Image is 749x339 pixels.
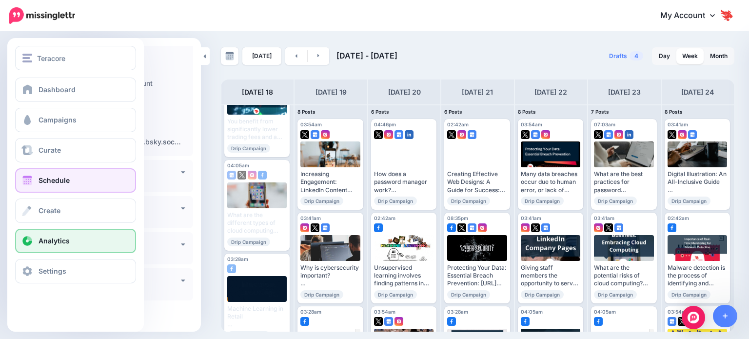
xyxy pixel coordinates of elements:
span: 8 Posts [297,109,315,115]
a: Drafts4 [603,47,649,65]
img: instagram-square.png [521,223,530,232]
div: Unsupervised learning involves finding patterns in unlabeled data. Read more 👉 [URL] #MachineLear... [374,264,434,288]
img: google_business-square.png [668,317,676,326]
span: Settings [39,267,66,275]
img: instagram-square.png [394,317,403,326]
h4: [DATE] 20 [388,86,421,98]
div: Creating Effective Web Designs: A Guide for Success: [URL] #Website #Hosting #Development [447,170,507,194]
h4: [DATE] 18 [242,86,273,98]
img: twitter-square.png [668,130,676,139]
img: twitter-square.png [521,130,530,139]
img: linkedin-square.png [405,130,414,139]
img: twitter-square.png [594,130,603,139]
h4: [DATE] 24 [681,86,714,98]
img: facebook-square.png [258,171,267,179]
span: 04:46pm [374,121,396,127]
div: Many data breaches occur due to human error, or lack of knowledge about security protocols. Read ... [521,170,580,194]
a: Campaigns [15,108,136,132]
img: instagram-square.png [614,130,623,139]
span: [DATE] - [DATE] [336,51,397,60]
span: 6 Posts [371,109,389,115]
img: google_business-square.png [227,171,236,179]
div: Digital Illustration: An All-Inclusive Guide Read more 👉 [URL] #Gimp #Krita #Affinity [668,170,727,194]
span: 03:54am [521,121,542,127]
img: facebook-square.png [227,264,236,273]
span: 02:42am [374,215,395,221]
span: Dashboard [39,85,76,94]
img: facebook-square.png [374,223,383,232]
span: 03:41am [300,215,321,221]
img: google_business-square.png [531,130,540,139]
img: instagram-square.png [678,130,687,139]
span: 03:54am [668,309,689,315]
a: Day [653,48,676,64]
span: Drip Campaign [227,238,270,246]
img: facebook-square.png [668,223,676,232]
span: Analytics [39,237,70,245]
a: Schedule [15,168,136,193]
img: google_business-square.png [468,223,476,232]
img: twitter-square.png [311,223,319,232]
img: Missinglettr [9,7,75,24]
img: instagram-square.png [541,130,550,139]
img: instagram-square.png [457,130,466,139]
a: Settings [15,259,136,283]
img: calendar-grey-darker.png [225,52,234,60]
span: Drip Campaign [594,290,637,299]
span: 03:28am [447,309,468,315]
a: Create [15,199,136,223]
span: 6 Posts [444,109,462,115]
span: Drip Campaign [300,197,343,205]
span: 07:03am [594,121,615,127]
img: facebook-square.png [521,317,530,326]
a: Dashboard [15,78,136,102]
img: twitter-square.png [374,317,383,326]
span: 8 Posts [665,109,683,115]
span: Drip Campaign [447,290,490,299]
div: Machine Learning in Retail Read more 👉 [URL] #MachineLearning #Website #Hosting [227,305,287,329]
span: Schedule [39,176,70,184]
span: 04:05am [227,162,249,168]
img: facebook-square.png [447,223,456,232]
span: 03:41am [521,215,541,221]
img: facebook-square.png [300,317,309,326]
span: Drip Campaign [300,290,343,299]
img: instagram-square.png [478,223,487,232]
div: Giving staff members the opportunity to serve as LinkedIn brand ambassadors will increase visibil... [521,264,580,288]
span: Drip Campaign [594,197,637,205]
span: Drip Campaign [521,290,564,299]
span: 04:05am [521,309,543,315]
span: Drip Campaign [374,197,417,205]
img: google_business-square.png [321,223,330,232]
span: Drip Campaign [374,290,417,299]
div: Increasing Engagement: LinkedIn Content Strategy: [URL] #LinkedIn #Marketing #Website [300,170,360,194]
span: Curate [39,146,61,154]
span: 02:42am [668,215,689,221]
img: google_business-square.png [604,130,613,139]
span: Drip Campaign [668,290,710,299]
img: twitter-square.png [604,223,613,232]
img: google_business-square.png [394,130,403,139]
img: linkedin-square.png [625,130,633,139]
h4: [DATE] 21 [462,86,493,98]
img: twitter-square.png [300,130,309,139]
span: Drip Campaign [227,144,270,153]
span: 4 [630,51,643,60]
span: 7 Posts [591,109,609,115]
span: 03:54am [300,121,322,127]
span: Drip Campaign [447,197,490,205]
span: Drafts [609,53,627,59]
span: Campaigns [39,116,77,124]
h4: [DATE] 19 [315,86,347,98]
span: 03:41am [668,121,688,127]
span: Drip Campaign [668,197,710,205]
div: Protecting Your Data: Essential Breach Prevention: [URL] #Security #OnlineSecurity #DataBreaches [447,264,507,288]
div: Why is cybersecurity important? Read more 👉 [URL] #WebsiteSecurity #Malware #OnlineSecurity #Webs... [300,264,360,288]
img: instagram-square.png [384,130,393,139]
div: Open Intercom Messenger [682,306,705,329]
span: 03:28am [300,309,321,315]
img: google_business-square.png [614,223,623,232]
div: What are the potential risks of cloud computing? Read more 👉 [URL] #GoogleDrive #MicrosoftOneDriv... [594,264,653,288]
div: Malware detection is the process of identifying and removing malicious software, such as viruses,... [668,264,727,288]
img: twitter-square.png [374,130,383,139]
